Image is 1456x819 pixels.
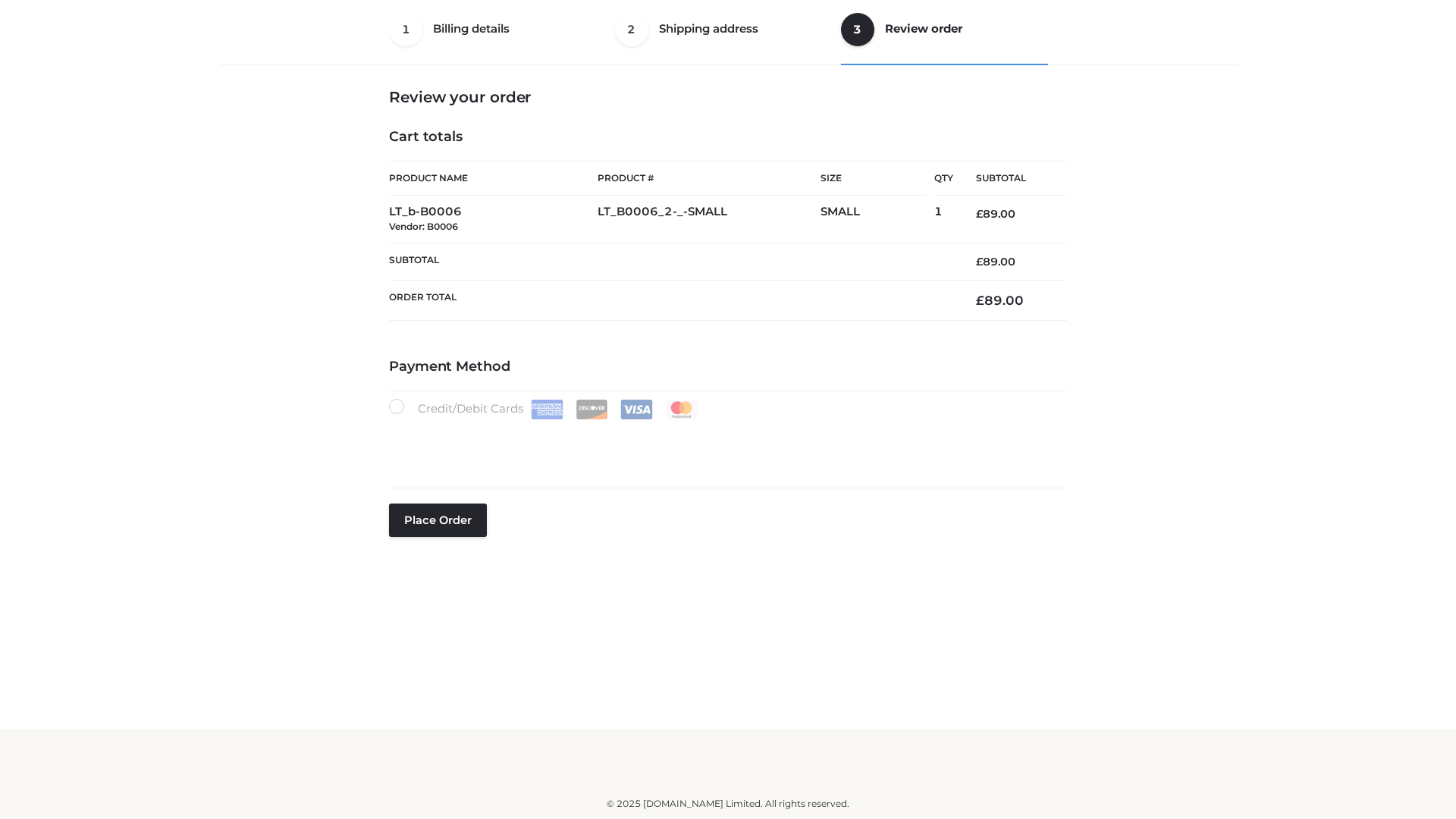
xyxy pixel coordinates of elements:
th: Product # [598,161,821,196]
td: 1 [934,196,953,243]
img: Mastercard [665,400,698,419]
img: Amex [531,400,563,419]
th: Subtotal [389,243,953,280]
button: Place order [389,504,487,537]
h4: Payment Method [389,359,1067,375]
span: £ [976,293,984,308]
th: Subtotal [953,162,1067,196]
td: LT_b-B0006 [389,196,598,243]
div: © 2025 [DOMAIN_NAME] Limited. All rights reserved. [225,796,1231,811]
label: Credit/Debit Cards [389,399,699,419]
small: Vendor: B0006 [389,221,458,232]
td: SMALL [821,196,934,243]
img: Visa [620,400,653,419]
bdi: 89.00 [976,293,1024,308]
th: Size [821,162,927,196]
iframe: Secure payment input frame [386,416,1064,472]
h4: Cart totals [389,129,1067,146]
bdi: 89.00 [976,207,1015,221]
th: Order Total [389,281,953,321]
img: Discover [576,400,608,419]
bdi: 89.00 [976,255,1015,268]
span: £ [976,207,983,221]
span: £ [976,255,983,268]
th: Product Name [389,161,598,196]
th: Qty [934,161,953,196]
h3: Review your order [389,88,1067,106]
td: LT_B0006_2-_-SMALL [598,196,821,243]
